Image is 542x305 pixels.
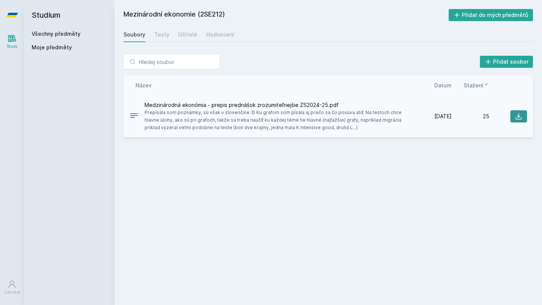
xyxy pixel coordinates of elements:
[2,276,23,299] a: Uživatel
[123,9,449,21] h2: Mezinárodní ekonomie (2SE212)
[178,31,197,38] div: Učitelé
[480,56,533,68] button: Přidat soubor
[178,27,197,42] a: Učitelé
[32,44,72,51] span: Moje předměty
[434,81,452,89] button: Datum
[123,31,145,38] div: Soubory
[206,31,234,38] div: Hodnocení
[129,111,139,122] div: PDF
[145,101,411,109] span: Medzinárodná ekonómia - prepis prednášok zrozumiteľnejšie ZS2024-25.pdf
[7,44,18,49] div: Study
[464,81,489,89] button: Stažení
[123,54,220,69] input: Hledej soubor
[452,113,489,120] div: 25
[154,31,169,38] div: Testy
[206,27,234,42] a: Hodnocení
[449,9,533,21] button: Přidat do mých předmětů
[2,30,23,53] a: Study
[123,27,145,42] a: Soubory
[434,113,452,120] span: [DATE]
[464,81,483,89] span: Stažení
[32,30,81,37] a: Všechny předměty
[154,27,169,42] a: Testy
[4,290,20,295] div: Uživatel
[145,109,411,131] span: Prepísala som poznámky, sú však v slovenčine :D Ku grafom som písala aj prečo sa čo posúva atď. N...
[135,81,152,89] button: Název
